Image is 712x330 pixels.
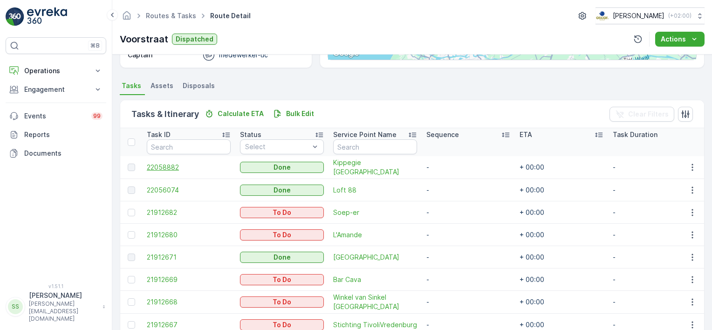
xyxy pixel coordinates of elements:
[274,163,291,172] p: Done
[596,11,609,21] img: basis-logo_rgb2x.png
[520,130,532,139] p: ETA
[176,34,213,44] p: Dispatched
[273,320,291,330] p: To Do
[333,253,417,262] span: [GEOGRAPHIC_DATA]
[333,293,417,311] a: Winkel van Sinkel Utrecht
[240,130,261,139] p: Status
[333,253,417,262] a: GYS - Voorstraat
[286,109,314,118] p: Bulk Edit
[8,299,23,314] div: SS
[240,252,324,263] button: Done
[128,50,152,60] p: Captain
[515,156,608,179] td: + 00:00
[273,297,291,307] p: To Do
[608,179,701,201] td: -
[596,7,705,24] button: [PERSON_NAME](+02:00)
[333,208,417,217] a: Soep-er
[147,186,231,195] span: 22056074
[172,34,217,45] button: Dispatched
[24,149,103,158] p: Documents
[609,107,674,122] button: Clear Filters
[333,230,417,240] a: L'Amande
[29,300,98,323] p: [PERSON_NAME][EMAIL_ADDRESS][DOMAIN_NAME]
[128,254,135,261] div: Toggle Row Selected
[608,291,701,314] td: -
[240,185,324,196] button: Done
[333,320,417,330] a: Stichting TivoliVredenburg
[515,246,608,268] td: + 00:00
[422,224,515,246] td: -
[240,296,324,308] button: To Do
[6,291,106,323] button: SS[PERSON_NAME][PERSON_NAME][EMAIL_ADDRESS][DOMAIN_NAME]
[29,291,98,300] p: [PERSON_NAME]
[218,109,264,118] p: Calculate ETA
[208,11,253,21] span: Route Detail
[128,321,135,329] div: Toggle Row Selected
[240,162,324,173] button: Done
[24,130,103,139] p: Reports
[147,253,231,262] a: 21912671
[515,268,608,291] td: + 00:00
[515,179,608,201] td: + 00:00
[122,14,132,22] a: Homepage
[146,12,196,20] a: Routes & Tasks
[515,291,608,314] td: + 00:00
[515,224,608,246] td: + 00:00
[628,110,669,119] p: Clear Filters
[613,11,664,21] p: [PERSON_NAME]
[147,297,231,307] a: 21912668
[608,246,701,268] td: -
[422,156,515,179] td: -
[333,158,417,177] span: Kippegie [GEOGRAPHIC_DATA]
[608,224,701,246] td: -
[333,158,417,177] a: Kippegie Utrecht
[131,108,199,121] p: Tasks & Itinerary
[128,298,135,306] div: Toggle Row Selected
[122,81,141,90] span: Tasks
[147,320,231,330] a: 21912667
[27,7,67,26] img: logo_light-DOdMpM7g.png
[6,7,24,26] img: logo
[245,142,309,151] p: Select
[333,186,417,195] a: Loft 88
[147,139,231,154] input: Search
[422,291,515,314] td: -
[422,268,515,291] td: -
[147,208,231,217] a: 21912682
[274,253,291,262] p: Done
[128,164,135,171] div: Toggle Row Selected
[273,275,291,284] p: To Do
[608,268,701,291] td: -
[608,201,701,224] td: -
[147,163,231,172] a: 22058882
[128,231,135,239] div: Toggle Row Selected
[426,130,459,139] p: Sequence
[151,81,173,90] span: Assets
[6,144,106,163] a: Documents
[333,275,417,284] a: Bar Cava
[24,85,88,94] p: Engagement
[6,283,106,289] span: v 1.51.1
[333,139,417,154] input: Search
[333,293,417,311] span: Winkel van Sinkel [GEOGRAPHIC_DATA]
[128,276,135,283] div: Toggle Row Selected
[668,12,691,20] p: ( +02:00 )
[6,80,106,99] button: Engagement
[608,156,701,179] td: -
[128,186,135,194] div: Toggle Row Selected
[24,66,88,76] p: Operations
[147,230,231,240] span: 21912680
[6,62,106,80] button: Operations
[661,34,686,44] p: Actions
[93,112,101,120] p: 99
[269,108,318,119] button: Bulk Edit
